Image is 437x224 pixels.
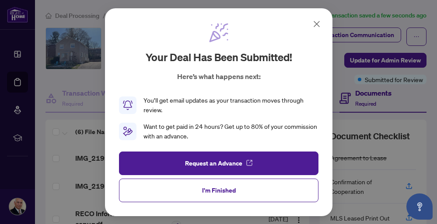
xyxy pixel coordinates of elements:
button: I'm Finished [119,178,318,202]
span: I'm Finished [202,183,235,197]
button: Request an Advance [119,151,318,175]
span: Request an Advance [185,156,242,170]
div: You’ll get email updates as your transaction moves through review. [143,96,318,115]
p: Here’s what happens next: [177,71,260,82]
div: Want to get paid in 24 hours? Get up to 80% of your commission with an advance. [143,122,318,141]
button: Open asap [406,193,433,220]
h2: Your deal has been submitted! [145,50,292,64]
